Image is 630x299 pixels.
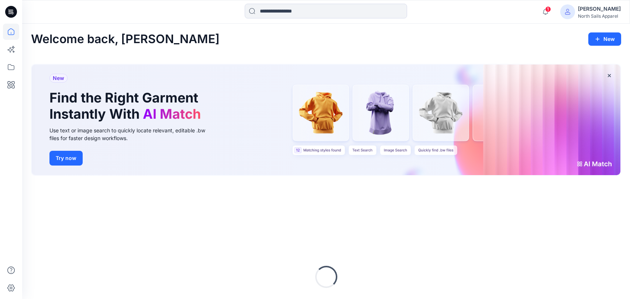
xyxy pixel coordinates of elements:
[49,126,216,142] div: Use text or image search to quickly locate relevant, editable .bw files for faster design workflows.
[578,13,621,19] div: North Sails Apparel
[143,106,201,122] span: AI Match
[565,9,571,15] svg: avatar
[545,6,551,12] span: 1
[578,4,621,13] div: [PERSON_NAME]
[49,151,83,166] button: Try now
[588,32,621,46] button: New
[31,32,220,46] h2: Welcome back, [PERSON_NAME]
[53,74,64,83] span: New
[49,90,204,122] h1: Find the Right Garment Instantly With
